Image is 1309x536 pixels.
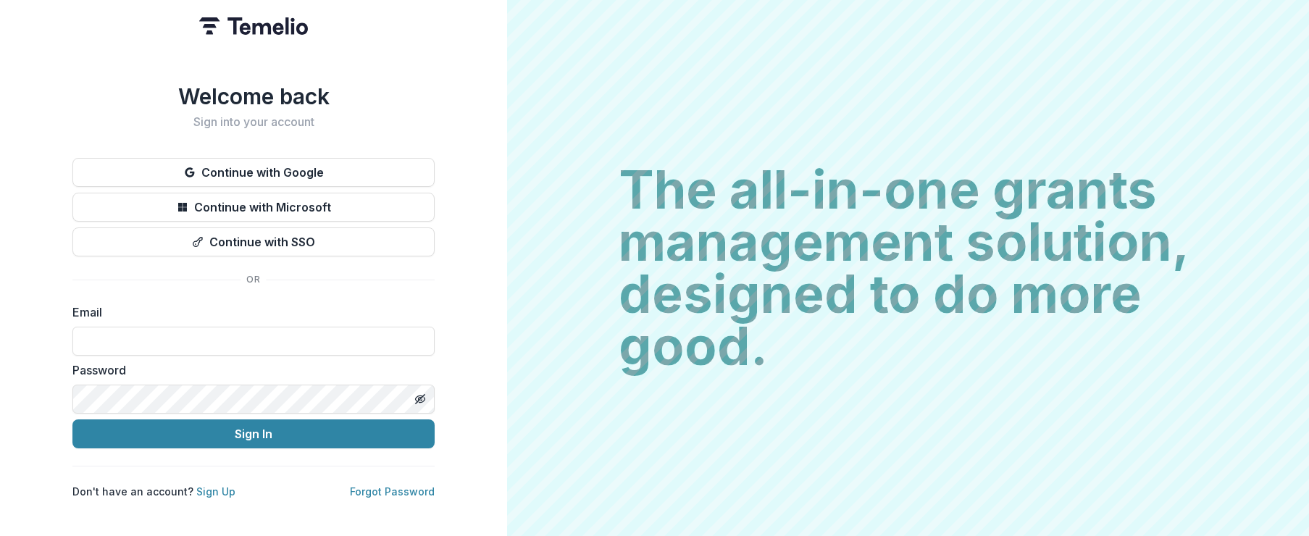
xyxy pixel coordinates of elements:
button: Continue with Microsoft [72,193,435,222]
img: Temelio [199,17,308,35]
a: Sign Up [196,485,235,498]
button: Toggle password visibility [409,388,432,411]
h2: Sign into your account [72,115,435,129]
button: Continue with SSO [72,227,435,256]
button: Continue with Google [72,158,435,187]
label: Email [72,303,426,321]
label: Password [72,361,426,379]
a: Forgot Password [350,485,435,498]
h1: Welcome back [72,83,435,109]
button: Sign In [72,419,435,448]
p: Don't have an account? [72,484,235,499]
